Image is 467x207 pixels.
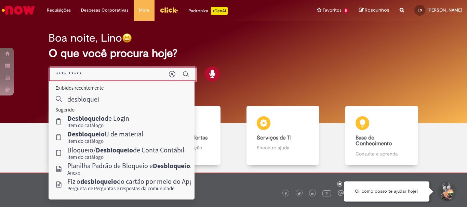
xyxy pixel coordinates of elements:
div: Oi, como posso te ajudar hoje? [344,181,429,202]
a: Base de Conhecimento Consulte e aprenda [332,106,431,165]
a: Tirar dúvidas Tirar dúvidas com Lupi Assist e Gen Ai [36,106,135,165]
img: logo_footer_twitter.png [297,192,301,195]
span: Requisições [47,7,71,14]
p: Consulte e aprenda [356,150,408,157]
span: [PERSON_NAME] [427,7,462,13]
div: Padroniza [188,7,228,15]
img: logo_footer_linkedin.png [311,192,315,196]
img: logo_footer_youtube.png [322,189,331,197]
span: Despesas Corporativas [81,7,129,14]
span: More [139,7,149,14]
span: Rascunhos [365,7,389,13]
img: happy-face.png [122,33,132,43]
img: click_logo_yellow_360x200.png [160,5,178,15]
img: logo_footer_workplace.png [338,190,344,196]
h2: O que você procura hoje? [49,47,418,59]
p: Encontre ajuda [257,144,309,151]
a: Serviços de TI Encontre ajuda [233,106,332,165]
img: logo_footer_facebook.png [284,192,288,195]
img: ServiceNow [1,3,36,17]
b: Base de Conhecimento [356,134,392,147]
span: LS [418,8,422,12]
p: +GenAi [211,7,228,15]
a: Rascunhos [359,7,389,14]
b: Serviços de TI [257,134,292,141]
h2: Boa noite, Lino [49,32,122,44]
button: Iniciar Conversa de Suporte [436,181,457,202]
span: 5 [343,8,349,14]
span: Favoritos [323,7,342,14]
